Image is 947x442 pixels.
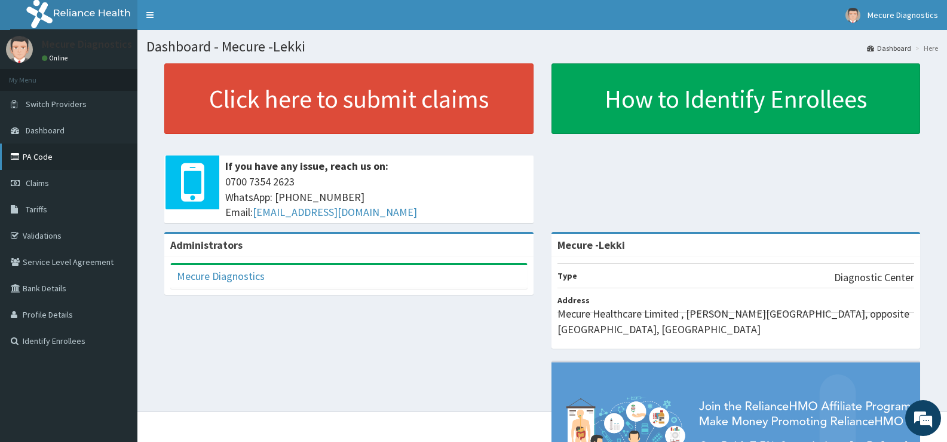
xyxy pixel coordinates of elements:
[146,39,938,54] h1: Dashboard - Mecure -Lekki
[42,54,71,62] a: Online
[6,36,33,63] img: User Image
[557,270,577,281] b: Type
[26,99,87,109] span: Switch Providers
[912,43,938,53] li: Here
[557,306,915,337] p: Mecure Healthcare Limited , [PERSON_NAME][GEOGRAPHIC_DATA], opposite [GEOGRAPHIC_DATA], [GEOGRAPH...
[867,43,911,53] a: Dashboard
[868,10,938,20] span: Mecure Diagnostics
[834,270,914,285] p: Diagnostic Center
[42,39,132,50] p: Mecure Diagnostics
[225,159,388,173] b: If you have any issue, reach us on:
[170,238,243,252] b: Administrators
[253,205,417,219] a: [EMAIL_ADDRESS][DOMAIN_NAME]
[557,295,590,306] b: Address
[26,178,49,188] span: Claims
[26,204,47,215] span: Tariffs
[164,63,534,134] a: Click here to submit claims
[845,8,860,23] img: User Image
[557,238,625,252] strong: Mecure -Lekki
[225,174,528,220] span: 0700 7354 2623 WhatsApp: [PHONE_NUMBER] Email:
[26,125,65,136] span: Dashboard
[177,269,265,283] a: Mecure Diagnostics
[551,63,921,134] a: How to Identify Enrollees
